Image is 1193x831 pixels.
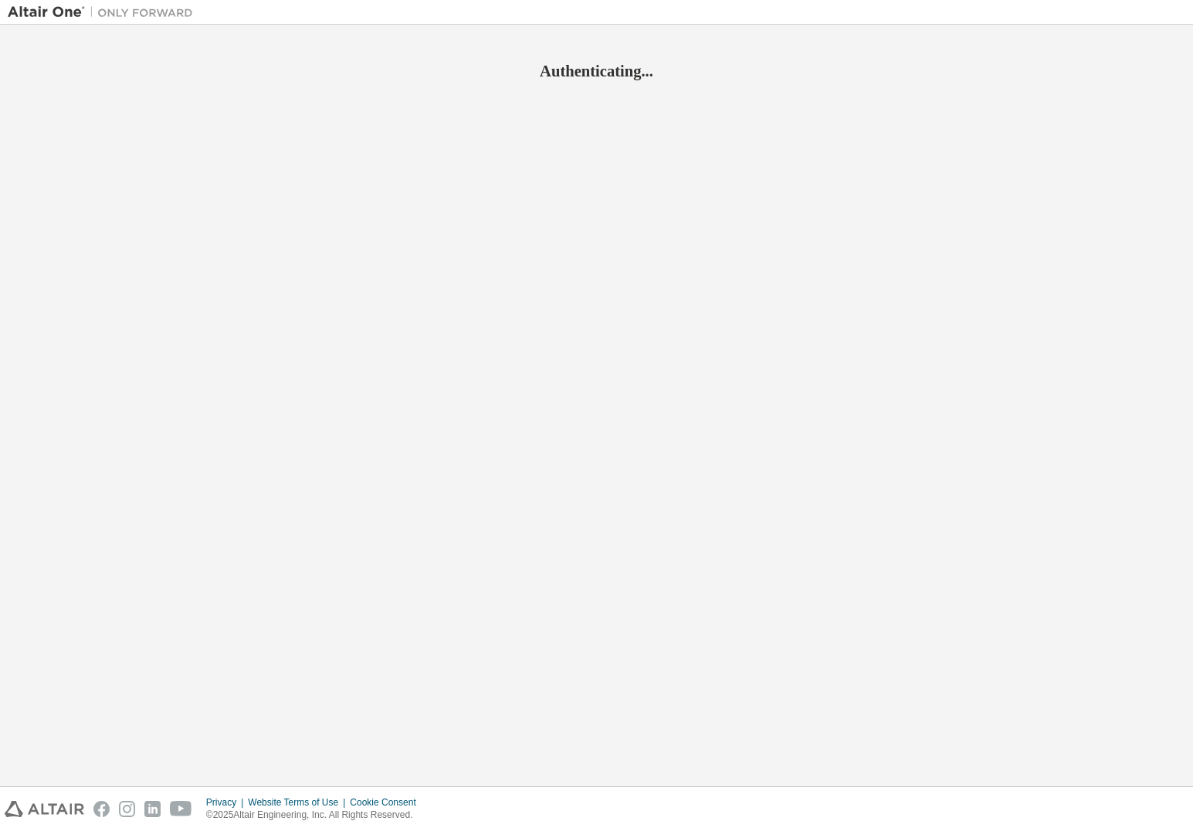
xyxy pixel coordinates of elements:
p: © 2025 Altair Engineering, Inc. All Rights Reserved. [206,809,425,822]
img: altair_logo.svg [5,801,84,817]
img: facebook.svg [93,801,110,817]
div: Cookie Consent [350,796,425,809]
img: linkedin.svg [144,801,161,817]
h2: Authenticating... [8,61,1185,81]
img: instagram.svg [119,801,135,817]
div: Privacy [206,796,248,809]
img: Altair One [8,5,201,20]
img: youtube.svg [170,801,192,817]
div: Website Terms of Use [248,796,350,809]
